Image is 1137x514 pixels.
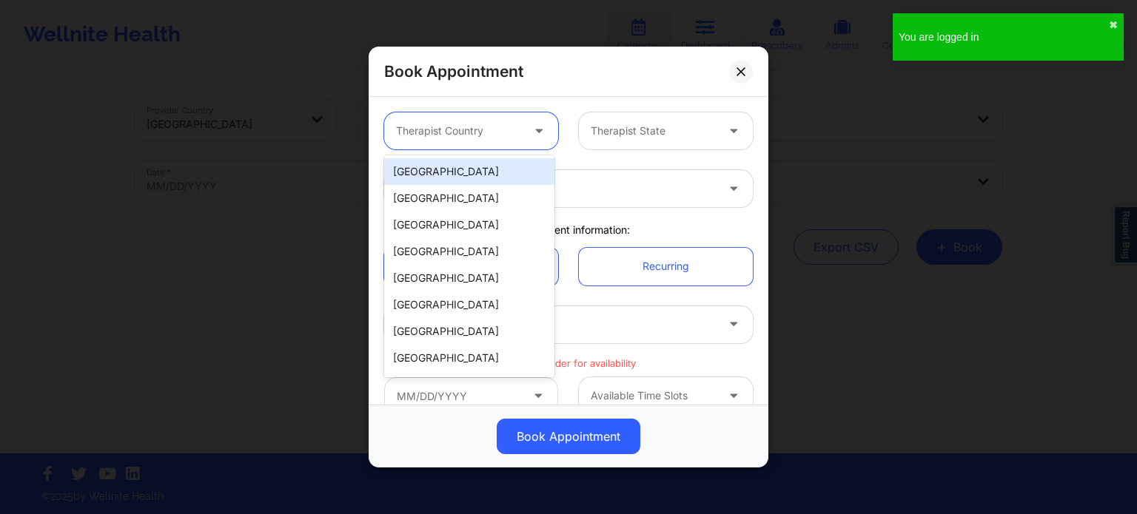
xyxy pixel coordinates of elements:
h2: Book Appointment [384,61,523,81]
div: [GEOGRAPHIC_DATA] [384,345,554,371]
div: [GEOGRAPHIC_DATA] [384,212,554,238]
p: Select provider for availability [384,356,753,371]
div: [GEOGRAPHIC_DATA] [384,185,554,212]
button: close [1109,19,1118,31]
div: Appointment information: [374,223,763,237]
div: [GEOGRAPHIC_DATA] [384,238,554,265]
a: Recurring [579,248,753,285]
div: [GEOGRAPHIC_DATA] [384,158,554,185]
div: [GEOGRAPHIC_DATA] [384,371,554,398]
div: [GEOGRAPHIC_DATA] [384,291,554,318]
div: [GEOGRAPHIC_DATA] [384,318,554,345]
button: Book Appointment [497,419,640,454]
input: MM/DD/YYYY [384,377,558,414]
div: [GEOGRAPHIC_DATA] [384,265,554,291]
div: You are logged in [899,30,1109,44]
